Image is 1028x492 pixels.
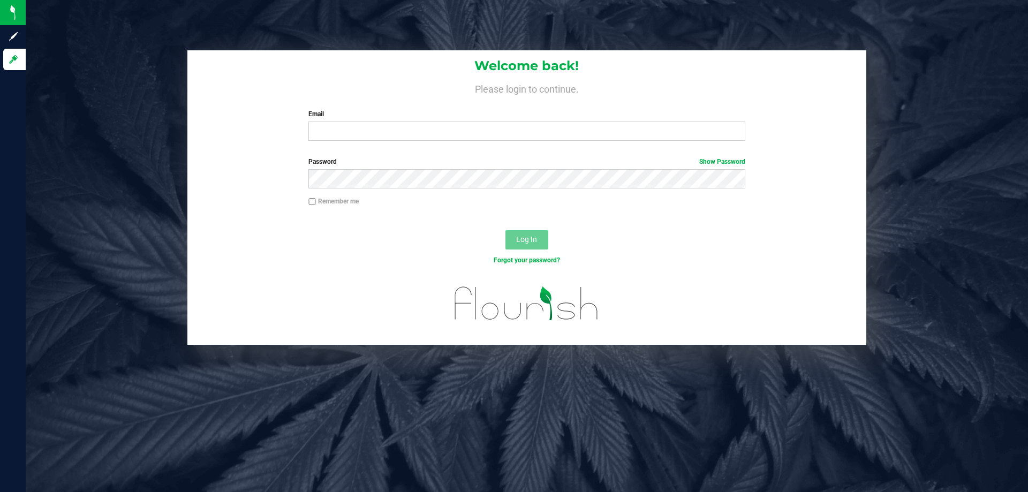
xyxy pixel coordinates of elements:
[8,31,19,42] inline-svg: Sign up
[494,256,560,264] a: Forgot your password?
[187,59,866,73] h1: Welcome back!
[8,54,19,65] inline-svg: Log in
[699,158,745,165] a: Show Password
[308,109,745,119] label: Email
[308,198,316,206] input: Remember me
[516,235,537,244] span: Log In
[442,276,611,331] img: flourish_logo.svg
[505,230,548,249] button: Log In
[187,81,866,94] h4: Please login to continue.
[308,158,337,165] span: Password
[308,196,359,206] label: Remember me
